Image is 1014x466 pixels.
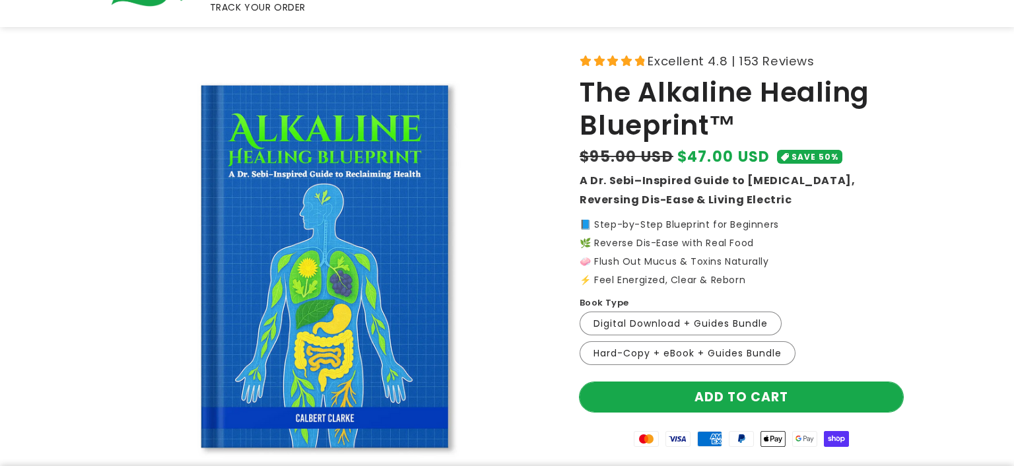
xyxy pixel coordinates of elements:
[580,341,795,365] label: Hard-Copy + eBook + Guides Bundle
[580,382,903,412] button: Add to cart
[580,146,673,168] s: $95.00 USD
[792,150,838,164] span: SAVE 50%
[580,173,855,207] strong: A Dr. Sebi–Inspired Guide to [MEDICAL_DATA], Reversing Dis-Ease & Living Electric
[210,1,306,13] span: TRACK YOUR ORDER
[580,220,903,284] p: 📘 Step-by-Step Blueprint for Beginners 🌿 Reverse Dis-Ease with Real Food 🧼 Flush Out Mucus & Toxi...
[677,146,770,168] span: $47.00 USD
[580,76,903,143] h1: The Alkaline Healing Blueprint™
[648,50,814,72] span: Excellent 4.8 | 153 Reviews
[580,312,782,335] label: Digital Download + Guides Bundle
[580,296,629,310] label: Book Type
